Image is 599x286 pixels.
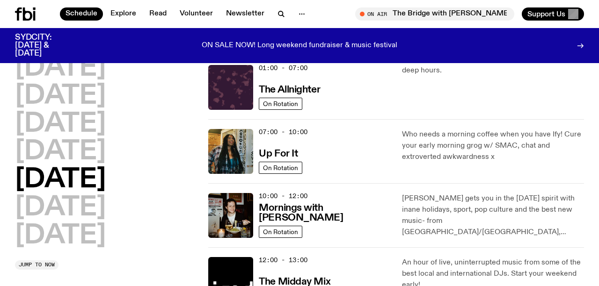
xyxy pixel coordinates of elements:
button: [DATE] [15,139,106,165]
button: [DATE] [15,55,106,81]
h3: Mornings with [PERSON_NAME] [259,203,390,223]
a: On Rotation [259,162,302,174]
p: ON SALE NOW! Long weekend fundraiser & music festival [202,42,397,50]
img: Ify - a Brown Skin girl with black braided twists, looking up to the side with her tongue stickin... [208,129,253,174]
h3: SYDCITY: [DATE] & [DATE] [15,34,75,57]
span: Jump to now [19,262,55,267]
span: 07:00 - 10:00 [259,128,307,136]
a: On Rotation [259,226,302,238]
a: Up For It [259,147,298,159]
a: Mornings with [PERSON_NAME] [259,201,390,223]
p: [PERSON_NAME] gets you in the [DATE] spirit with inane holidays, sport, pop culture and the best ... [402,193,584,238]
a: The Allnighter [259,83,320,95]
img: Sam blankly stares at the camera, brightly lit by a camera flash wearing a hat collared shirt and... [208,193,253,238]
button: [DATE] [15,195,106,221]
span: On Rotation [263,228,298,235]
a: Volunteer [174,7,219,21]
p: deep hours. [402,65,584,76]
span: On Rotation [263,164,298,171]
h3: Up For It [259,149,298,159]
span: 01:00 - 07:00 [259,64,307,72]
button: [DATE] [15,83,106,109]
h3: The Allnighter [259,85,320,95]
button: On AirThe Bridge with [PERSON_NAME] [355,7,514,21]
button: [DATE] [15,223,106,249]
span: 10:00 - 12:00 [259,192,307,200]
a: Newsletter [220,7,270,21]
span: 12:00 - 13:00 [259,256,307,265]
a: On Rotation [259,98,302,110]
span: On Rotation [263,100,298,107]
button: [DATE] [15,167,106,193]
a: Read [144,7,172,21]
p: Who needs a morning coffee when you have Ify! Cure your early morning grog w/ SMAC, chat and extr... [402,129,584,163]
button: [DATE] [15,111,106,137]
span: Support Us [527,10,565,18]
button: Jump to now [15,260,58,270]
button: Support Us [522,7,584,21]
a: Schedule [60,7,103,21]
a: Explore [105,7,142,21]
